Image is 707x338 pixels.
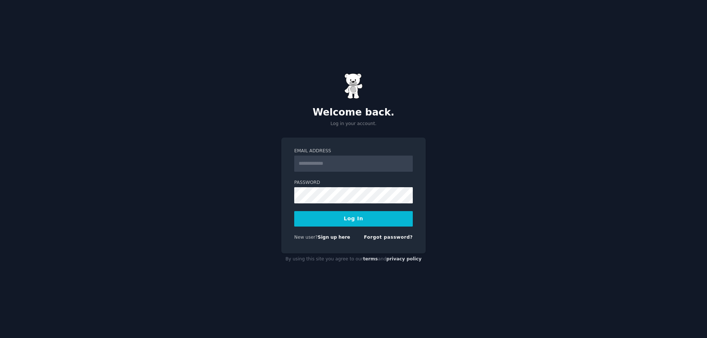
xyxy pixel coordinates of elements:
a: terms [363,256,378,261]
a: Sign up here [318,235,350,240]
label: Password [294,179,413,186]
a: Forgot password? [364,235,413,240]
a: privacy policy [386,256,422,261]
h2: Welcome back. [281,107,426,118]
div: By using this site you agree to our and [281,253,426,265]
label: Email Address [294,148,413,154]
p: Log in your account. [281,121,426,127]
button: Log In [294,211,413,227]
span: New user? [294,235,318,240]
img: Gummy Bear [344,73,363,99]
